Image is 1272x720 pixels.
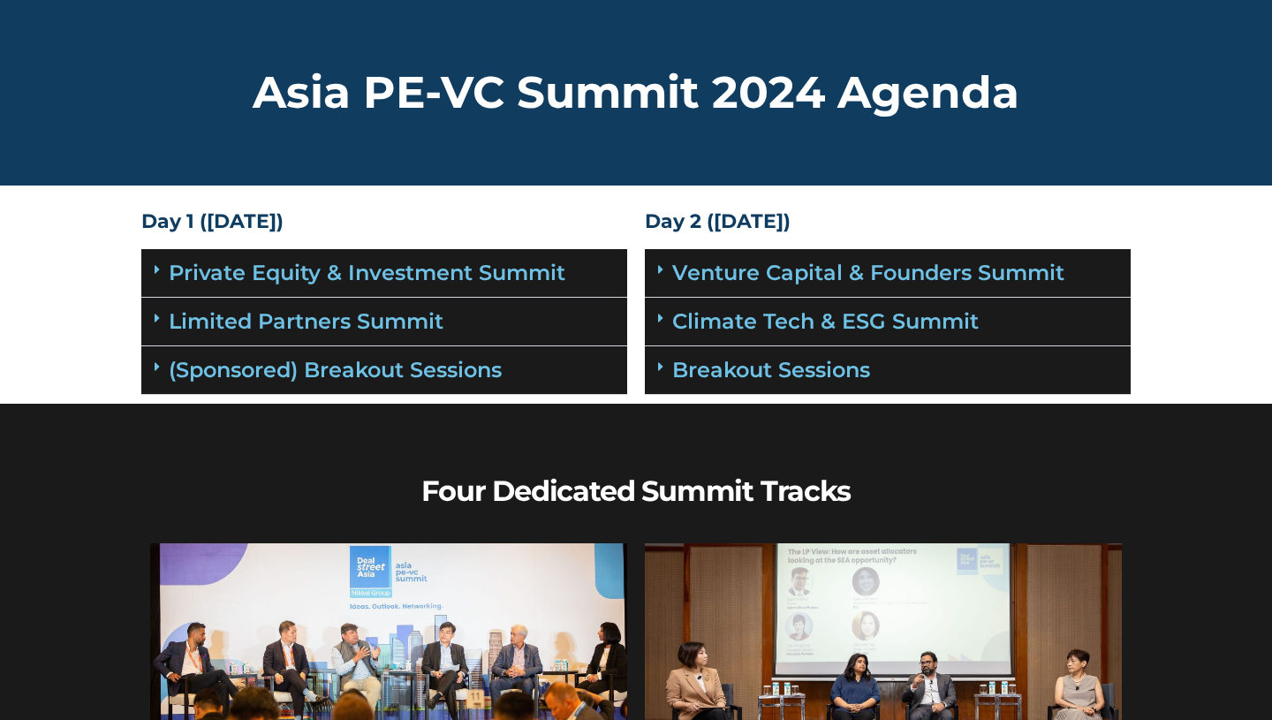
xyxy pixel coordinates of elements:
[169,357,502,383] a: (Sponsored) Breakout Sessions
[672,308,979,334] a: Climate Tech & ESG Summit
[169,260,565,285] a: Private Equity & Investment Summit
[645,212,1131,231] h4: Day 2 ([DATE])
[421,474,850,508] b: Four Dedicated Summit Tracks
[672,357,870,383] a: Breakout Sessions
[169,308,443,334] a: Limited Partners Summit
[672,260,1064,285] a: Venture Capital & Founders​ Summit
[141,212,627,231] h4: Day 1 ([DATE])
[141,71,1131,115] h2: Asia PE-VC Summit 2024 Agenda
